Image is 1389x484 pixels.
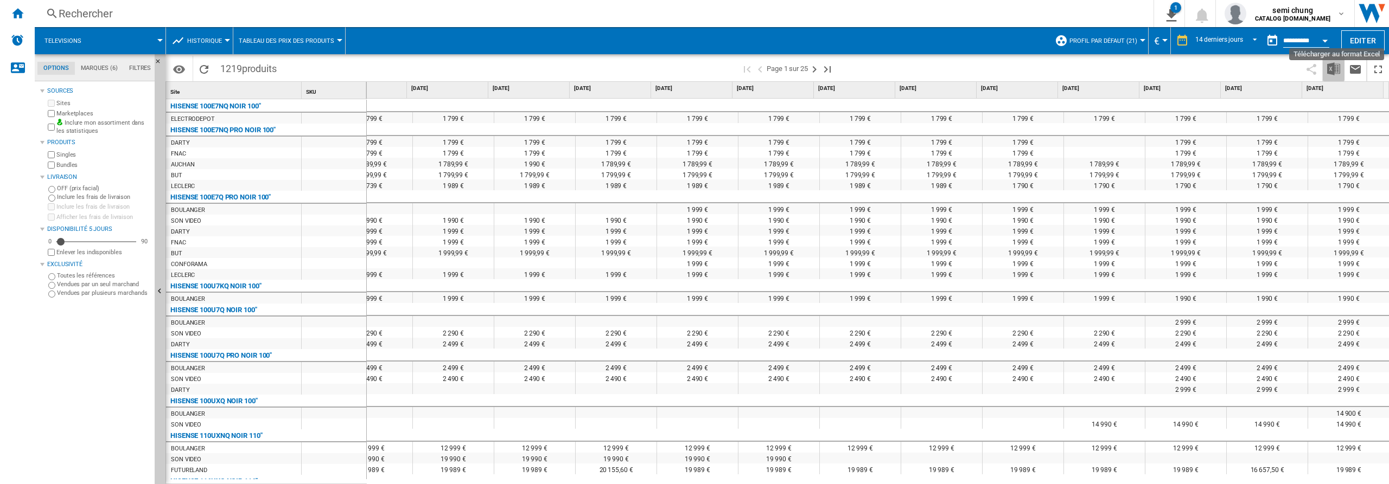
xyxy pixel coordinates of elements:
div: 1 999 € [657,236,738,247]
label: Inclure les frais de livraison [56,203,150,211]
span: Tableau des prix des produits [239,37,334,44]
button: Recharger [193,56,215,81]
div: 1 999 € [657,203,738,214]
div: HISENSE 100E7NQ NOIR 100" [170,100,261,113]
button: Televisions [44,27,92,54]
div: [DATE] [409,82,488,95]
span: Historique [187,37,222,44]
div: 1 999 € [983,203,1063,214]
span: [DATE] [1225,85,1299,92]
div: 1 799 € [1227,136,1308,147]
div: 1 999 € [413,225,494,236]
div: LECLERC [171,270,195,281]
div: 1 999 € [576,292,657,303]
div: 1 799 € [413,136,494,147]
span: SKU [306,89,316,95]
div: [DATE] [897,82,976,95]
div: [DATE] [1223,82,1302,95]
div: 1 999 € [576,268,657,279]
div: 1 999 € [657,268,738,279]
input: OFF (prix facial) [48,186,55,193]
div: 1 789,99 € [738,158,819,169]
div: SON VIDEO [171,216,201,227]
div: 1 999 € [1064,268,1145,279]
div: 1 999 € [820,268,901,279]
div: 1 999 € [1227,236,1308,247]
div: Historique [171,27,227,54]
div: 1 999 € [494,225,575,236]
div: 1 799,99 € [494,169,575,179]
div: 1 789,99 € [332,158,412,169]
div: 0 [46,237,54,246]
div: 1 999 € [983,236,1063,247]
div: 1 999 € [983,292,1063,303]
div: 1 799 € [820,147,901,158]
div: 1 999 € [1064,236,1145,247]
div: 1 799 € [1064,112,1145,123]
div: 1 799,99 € [820,169,901,179]
div: ELECTRODEPOT [171,114,215,125]
div: 1 999,99 € [494,247,575,257]
div: 1 799 € [1145,112,1226,123]
div: 1 990 € [1064,214,1145,225]
div: 1 799 € [983,147,1063,158]
div: 1 999 € [413,292,494,303]
label: Toutes les références [57,272,150,280]
div: 1 790 € [1145,179,1226,190]
input: Singles [48,151,55,158]
div: 1 799 € [1227,112,1308,123]
div: 1 799 € [413,147,494,158]
div: 1 799,99 € [332,169,412,179]
div: [DATE] [1142,82,1220,95]
div: 1 999 € [901,225,982,236]
div: 1 999 € [494,236,575,247]
div: 1 990 € [983,214,1063,225]
span: [DATE] [330,85,404,92]
div: 1 999 € [1064,257,1145,268]
div: HISENSE 100U7KQ NOIR 100" [170,280,262,293]
img: alerts-logo.svg [11,34,24,47]
span: [DATE] [981,85,1055,92]
input: Inclure les frais de livraison [48,203,55,210]
img: profile.jpg [1225,3,1246,24]
div: Exclusivité [47,260,150,269]
button: Plein écran [1367,56,1389,81]
div: 1 990 € [576,214,657,225]
label: Inclure les frais de livraison [57,193,150,201]
div: 1 799 € [1227,147,1308,158]
div: 1 999,99 € [738,247,819,257]
div: 1 999 € [1145,203,1226,214]
div: 1 999 € [1227,225,1308,236]
div: 1 799,99 € [901,169,982,179]
div: 1 799 € [738,112,819,123]
div: 1 999 € [1227,257,1308,268]
div: 1 799,99 € [1227,169,1308,179]
span: [DATE] [737,85,811,92]
span: [DATE] [655,85,730,92]
div: 1 799,99 € [1064,169,1145,179]
div: 1 799 € [494,136,575,147]
div: 1 799 € [1145,136,1226,147]
div: 1 999 € [820,257,901,268]
div: 1 799 € [820,136,901,147]
img: mysite-bg-18x18.png [56,119,63,125]
span: [DATE] [1307,85,1381,92]
div: 1 799 € [901,136,982,147]
div: Televisions [40,27,160,54]
div: 1 989 € [738,179,819,190]
div: [DATE] [1060,82,1139,95]
div: 1 999 € [738,225,819,236]
button: Partager ce bookmark avec d'autres [1301,56,1322,81]
div: 1 789,99 € [657,158,738,169]
label: Enlever les indisponibles [56,248,150,256]
div: 1 799,99 € [1145,169,1226,179]
div: 1 789,99 € [413,158,494,169]
div: 1 999 € [983,225,1063,236]
div: 1 990 € [1145,214,1226,225]
div: 1 999 € [738,236,819,247]
div: 1 999 € [657,292,738,303]
button: Open calendar [1315,29,1335,49]
div: 1 999 € [332,292,412,303]
div: 1 999 € [494,268,575,279]
div: 1 999 € [332,236,412,247]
